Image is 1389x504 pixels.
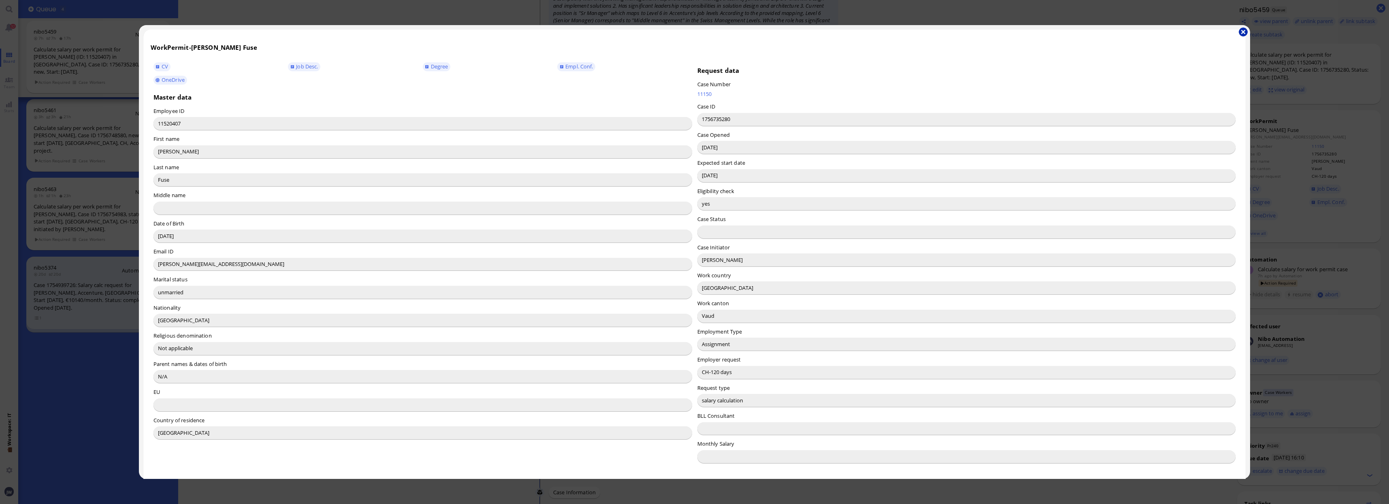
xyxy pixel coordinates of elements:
label: EU [153,388,160,396]
label: Work country [697,272,731,279]
span: [PERSON_NAME] [191,43,241,51]
h3: Master data [153,93,692,101]
label: Eligibility check [697,187,734,195]
span: Fuse [243,43,258,51]
label: Employment Type [697,328,742,335]
label: Marital status [153,276,187,283]
span: Job Desc. [296,63,318,70]
span: Degree [431,63,448,70]
h3: Request data [697,66,1236,74]
label: BLL Consultant [697,412,735,419]
label: Country of residence [153,417,205,424]
a: CV [153,62,170,71]
span: WorkPermit [151,43,189,51]
label: Request type [697,384,730,391]
a: 11150 [697,90,839,98]
label: Middle name [153,191,185,199]
label: Case Initiator [697,244,730,251]
h3: - [151,43,1238,51]
label: Employee ID [153,107,184,115]
label: Monthly Salary [697,440,735,447]
label: Employer request [697,356,741,363]
label: Parent names & dates of birth [153,360,227,368]
label: First name [153,135,179,142]
a: Job Desc. [288,62,320,71]
a: OneDrive [153,76,187,85]
label: Religious denomination [153,332,212,339]
a: Empl. Conf. [557,62,595,71]
label: Date of Birth [153,220,185,227]
a: Degree [423,62,450,71]
span: Empl. Conf. [565,63,593,70]
span: CV [162,63,168,70]
label: Expected start date [697,159,745,166]
label: Nationality [153,304,181,311]
label: Case Opened [697,131,730,138]
label: Last name [153,164,179,171]
label: Case Status [697,215,726,223]
label: Email ID [153,248,173,255]
label: Case Number [697,81,731,88]
label: Work canton [697,300,729,307]
label: Case ID [697,103,716,110]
